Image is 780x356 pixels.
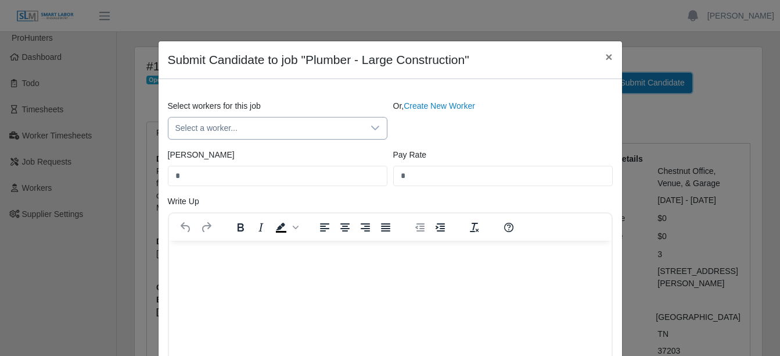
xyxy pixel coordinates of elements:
button: Justify [376,219,396,236]
div: Or, [390,100,616,140]
a: Create New Worker [404,101,475,111]
label: Select workers for this job [168,100,261,112]
button: Decrease indent [410,219,430,236]
button: Undo [176,219,196,236]
span: × [605,50,612,63]
button: Help [499,219,519,236]
label: Pay Rate [393,149,427,161]
button: Close [596,41,621,72]
button: Redo [196,219,216,236]
button: Bold [231,219,250,236]
button: Italic [251,219,271,236]
button: Align right [355,219,375,236]
div: Background color Black [271,219,300,236]
label: [PERSON_NAME] [168,149,235,161]
span: Select a worker... [168,118,364,139]
label: Write Up [168,195,199,208]
button: Align left [315,219,335,236]
button: Clear formatting [465,219,484,236]
button: Align center [335,219,355,236]
button: Increase indent [430,219,450,236]
h4: Submit Candidate to job "Plumber - Large Construction" [168,51,469,69]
